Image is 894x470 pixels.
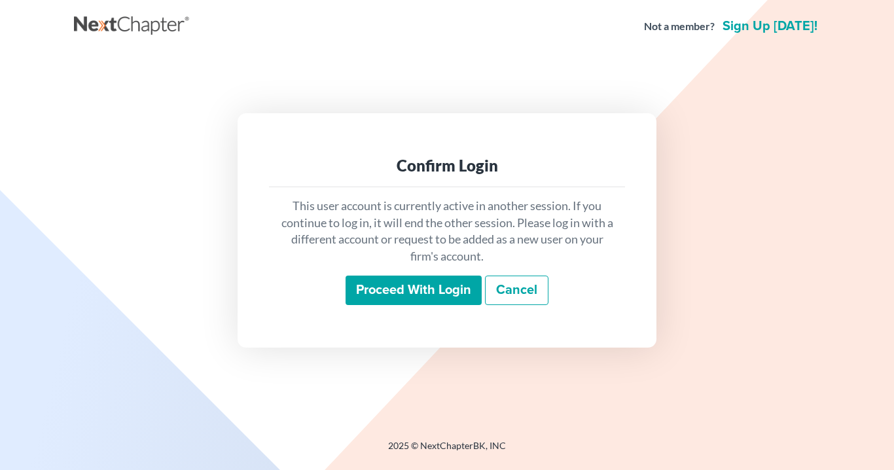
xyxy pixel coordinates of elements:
[74,439,820,463] div: 2025 © NextChapterBK, INC
[720,20,820,33] a: Sign up [DATE]!
[279,155,615,176] div: Confirm Login
[346,276,482,306] input: Proceed with login
[485,276,548,306] a: Cancel
[279,198,615,265] p: This user account is currently active in another session. If you continue to log in, it will end ...
[644,19,715,34] strong: Not a member?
